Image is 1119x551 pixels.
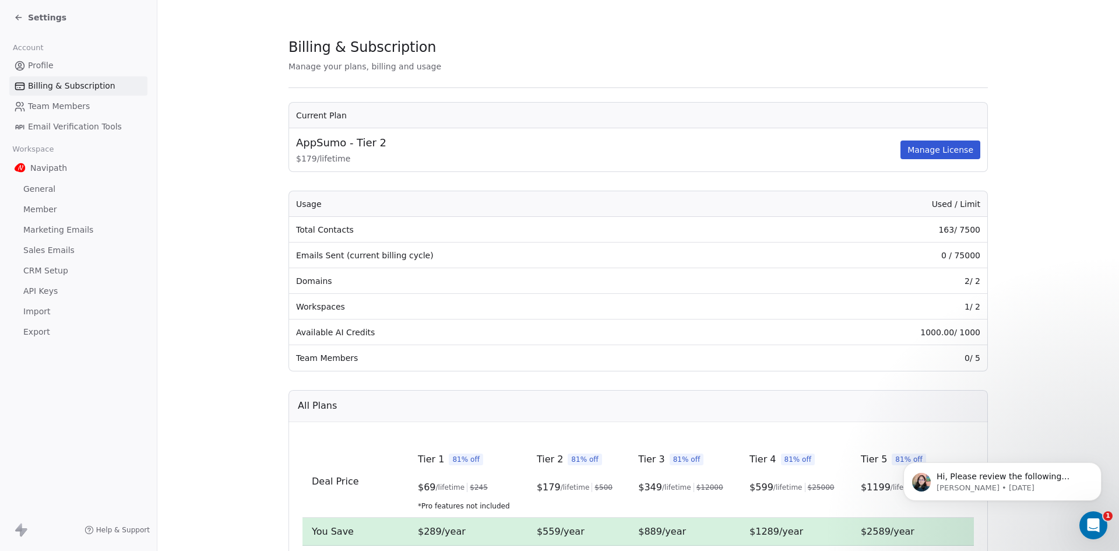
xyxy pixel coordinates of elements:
span: Deal Price [312,476,359,487]
span: $ 179 [537,480,561,494]
textarea: Message… [10,357,223,377]
img: Profile image for Siddarth [66,6,85,25]
span: AppSumo - Tier 2 [296,135,386,150]
a: Team Members [9,97,147,116]
th: Used / Limit [758,191,987,217]
span: Navipath [30,162,67,174]
img: Profile image for Harinder [50,6,68,25]
a: Profile [9,56,147,75]
span: /lifetime [561,483,590,492]
button: Manage License [900,141,980,159]
span: /lifetime [662,483,691,492]
button: Emoji picker [18,382,27,391]
th: Usage [289,191,758,217]
span: /lifetime [436,483,465,492]
span: 81% off [781,454,815,465]
span: Profile [28,59,54,72]
a: Settings [14,12,66,23]
span: Marketing Emails [23,224,93,236]
span: $ 69 [418,480,436,494]
span: 1 [1103,511,1113,521]
a: General [9,180,147,199]
td: Available AI Credits [289,320,758,345]
span: $559/year [537,526,585,537]
span: /lifetime [773,483,803,492]
td: 0 / 75000 [758,243,987,268]
span: $ 500 [594,483,613,492]
span: 81% off [449,454,483,465]
span: *Pro features not included [418,501,518,511]
a: API Keys [9,282,147,301]
td: 0 / 5 [758,345,987,371]
span: Tier 3 [638,452,664,466]
a: Email Verification Tools [9,117,147,136]
td: 2 / 2 [758,268,987,294]
span: 81% off [670,454,704,465]
span: Export [23,326,50,338]
span: Email Verification Tools [28,121,122,133]
td: Emails Sent (current billing cycle) [289,243,758,268]
td: 1 / 2 [758,294,987,320]
span: $289/year [418,526,466,537]
span: $ 12000 [696,483,723,492]
span: $ 25000 [808,483,835,492]
span: Billing & Subscription [28,80,115,92]
span: $ 599 [749,480,773,494]
img: Logo%20500x500%20px%20(7).png [14,162,26,174]
span: Account [8,39,48,57]
a: Import [9,302,147,321]
span: $2589/year [861,526,914,537]
span: Help & Support [96,525,150,535]
iframe: Intercom live chat [1079,511,1107,539]
span: Tier 2 [537,452,563,466]
td: 163 / 7500 [758,217,987,243]
span: Workspace [8,141,59,158]
span: API Keys [23,285,58,297]
span: Tier 4 [749,452,776,466]
td: Workspaces [289,294,758,320]
th: Current Plan [289,103,987,128]
iframe: Intercom notifications message [886,438,1119,520]
span: 81% off [568,454,602,465]
td: Total Contacts [289,217,758,243]
td: 1000.00 / 1000 [758,320,987,345]
span: Member [23,203,57,216]
span: Billing & Subscription [288,38,436,56]
span: $889/year [638,526,686,537]
span: General [23,183,55,195]
a: Billing & Subscription [9,76,147,96]
span: $ 245 [470,483,488,492]
span: Settings [28,12,66,23]
a: Help & Support [85,525,150,535]
button: Send a message… [200,377,219,396]
h1: Swipe One [89,11,138,20]
span: Import [23,306,50,318]
a: Marketing Emails [9,220,147,240]
span: $ 179 / lifetime [296,153,898,164]
span: Sales Emails [23,244,75,257]
a: Export [9,322,147,342]
button: go back [8,5,30,27]
span: Team Members [28,100,90,113]
span: Manage your plans, billing and usage [288,62,441,71]
img: Profile image for Mrinal [33,6,52,25]
div: Close [205,5,226,26]
span: You Save [312,526,354,537]
a: Member [9,200,147,219]
span: $1289/year [749,526,803,537]
button: Home [182,5,205,27]
a: Sales Emails [9,241,147,260]
span: Tier 1 [418,452,444,466]
span: $ 349 [638,480,662,494]
td: Team Members [289,345,758,371]
a: CRM Setup [9,261,147,280]
span: CRM Setup [23,265,68,277]
span: $ 1199 [861,480,891,494]
td: Domains [289,268,758,294]
span: All Plans [298,399,337,413]
span: Tier 5 [861,452,887,466]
